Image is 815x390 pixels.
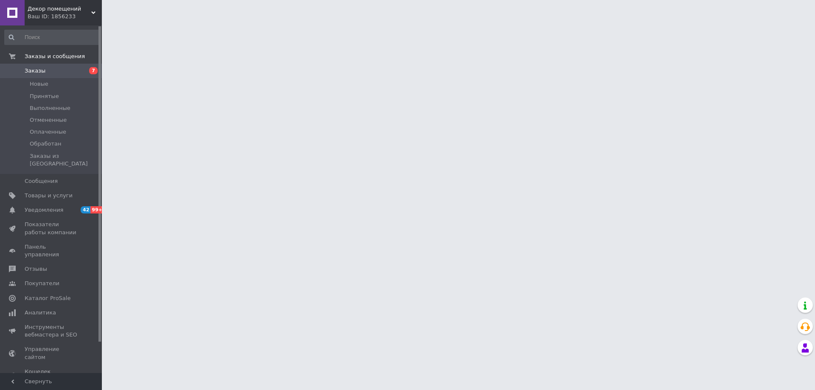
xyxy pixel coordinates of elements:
[30,93,59,100] span: Принятые
[25,280,59,287] span: Покупатели
[90,206,104,213] span: 99+
[25,323,79,339] span: Инструменты вебмастера и SEO
[25,345,79,361] span: Управление сайтом
[25,206,63,214] span: Уведомления
[28,13,102,20] div: Ваш ID: 1856233
[81,206,90,213] span: 42
[25,309,56,317] span: Аналитика
[25,221,79,236] span: Показатели работы компании
[25,53,85,60] span: Заказы и сообщения
[25,67,45,75] span: Заказы
[25,177,58,185] span: Сообщения
[30,80,48,88] span: Новые
[4,30,100,45] input: Поиск
[89,67,98,74] span: 7
[25,243,79,258] span: Панель управления
[25,295,70,302] span: Каталог ProSale
[25,265,47,273] span: Отзывы
[30,104,70,112] span: Выполненные
[30,116,67,124] span: Отмененные
[28,5,91,13] span: Декор помещений
[25,368,79,383] span: Кошелек компании
[25,192,73,199] span: Товары и услуги
[30,128,66,136] span: Оплаченные
[30,152,99,168] span: Заказы из [GEOGRAPHIC_DATA]
[30,140,61,148] span: Обработан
